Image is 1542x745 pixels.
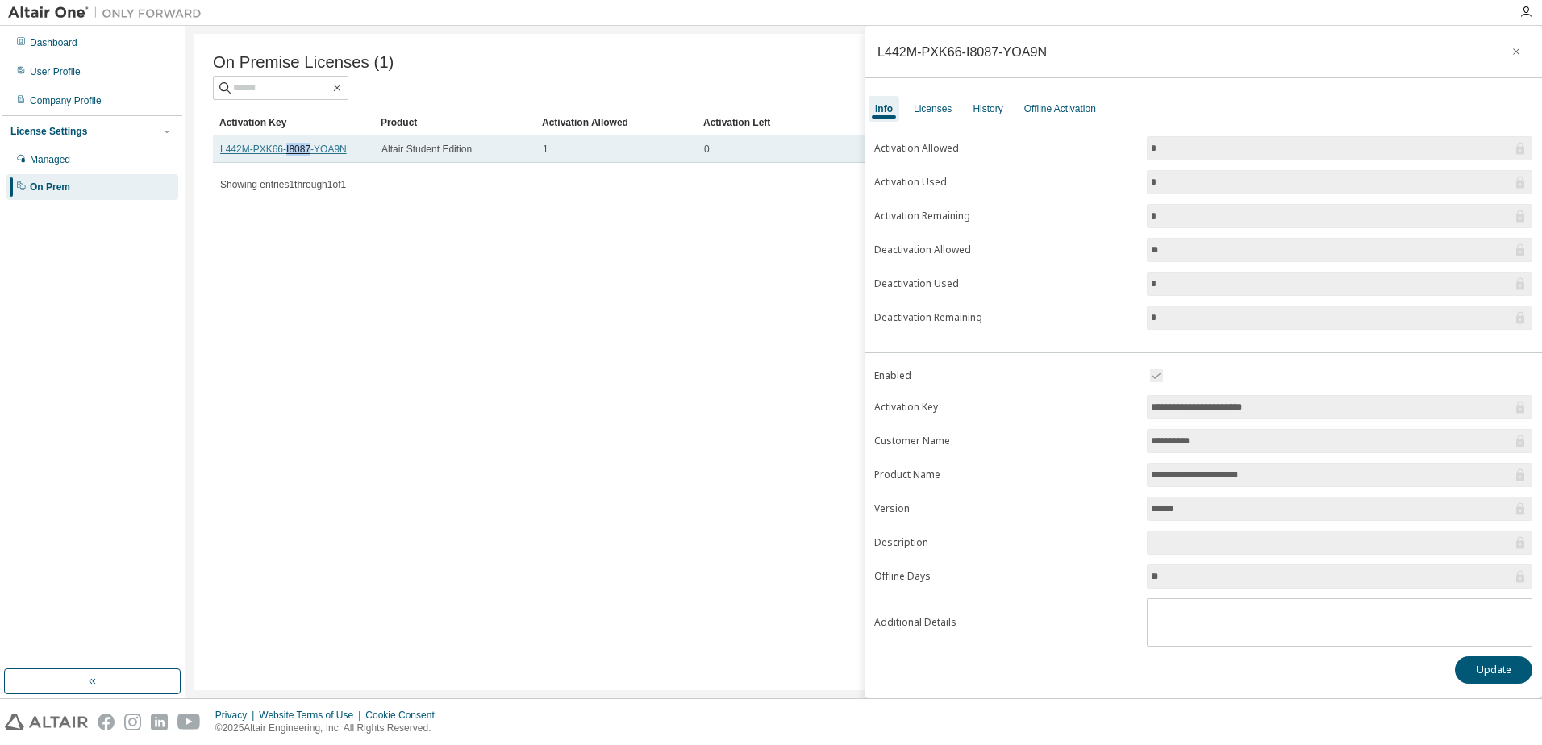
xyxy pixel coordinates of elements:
label: Activation Allowed [874,142,1137,155]
a: L442M-PXK66-I8087-YOA9N [220,144,347,155]
div: Offline Activation [1024,102,1096,115]
span: Showing entries 1 through 1 of 1 [220,179,346,190]
div: Activation Allowed [542,110,690,135]
div: Website Terms of Use [259,709,365,722]
img: linkedin.svg [151,714,168,730]
div: Info [875,102,893,115]
label: Deactivation Remaining [874,311,1137,324]
img: altair_logo.svg [5,714,88,730]
label: Additional Details [874,616,1137,629]
div: Activation Left [703,110,852,135]
button: Update [1455,656,1532,684]
div: Privacy [215,709,259,722]
label: Version [874,502,1137,515]
img: facebook.svg [98,714,115,730]
label: Customer Name [874,435,1137,447]
div: Company Profile [30,94,102,107]
label: Enabled [874,369,1137,382]
div: License Settings [10,125,87,138]
div: Managed [30,153,70,166]
div: Activation Key [219,110,368,135]
img: instagram.svg [124,714,141,730]
div: On Prem [30,181,70,194]
span: 1 [543,143,548,156]
label: Activation Key [874,401,1137,414]
label: Activation Remaining [874,210,1137,223]
label: Description [874,536,1137,549]
img: youtube.svg [177,714,201,730]
div: L442M-PXK66-I8087-YOA9N [877,45,1047,58]
label: Deactivation Used [874,277,1137,290]
span: Altair Student Edition [381,143,472,156]
label: Offline Days [874,570,1137,583]
div: History [973,102,1002,115]
div: Dashboard [30,36,77,49]
div: User Profile [30,65,81,78]
div: Cookie Consent [365,709,444,722]
div: Product [381,110,529,135]
span: 0 [704,143,710,156]
label: Activation Used [874,176,1137,189]
img: Altair One [8,5,210,21]
label: Product Name [874,468,1137,481]
div: Licenses [914,102,952,115]
span: On Premise Licenses (1) [213,53,394,72]
label: Deactivation Allowed [874,243,1137,256]
p: © 2025 Altair Engineering, Inc. All Rights Reserved. [215,722,444,735]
